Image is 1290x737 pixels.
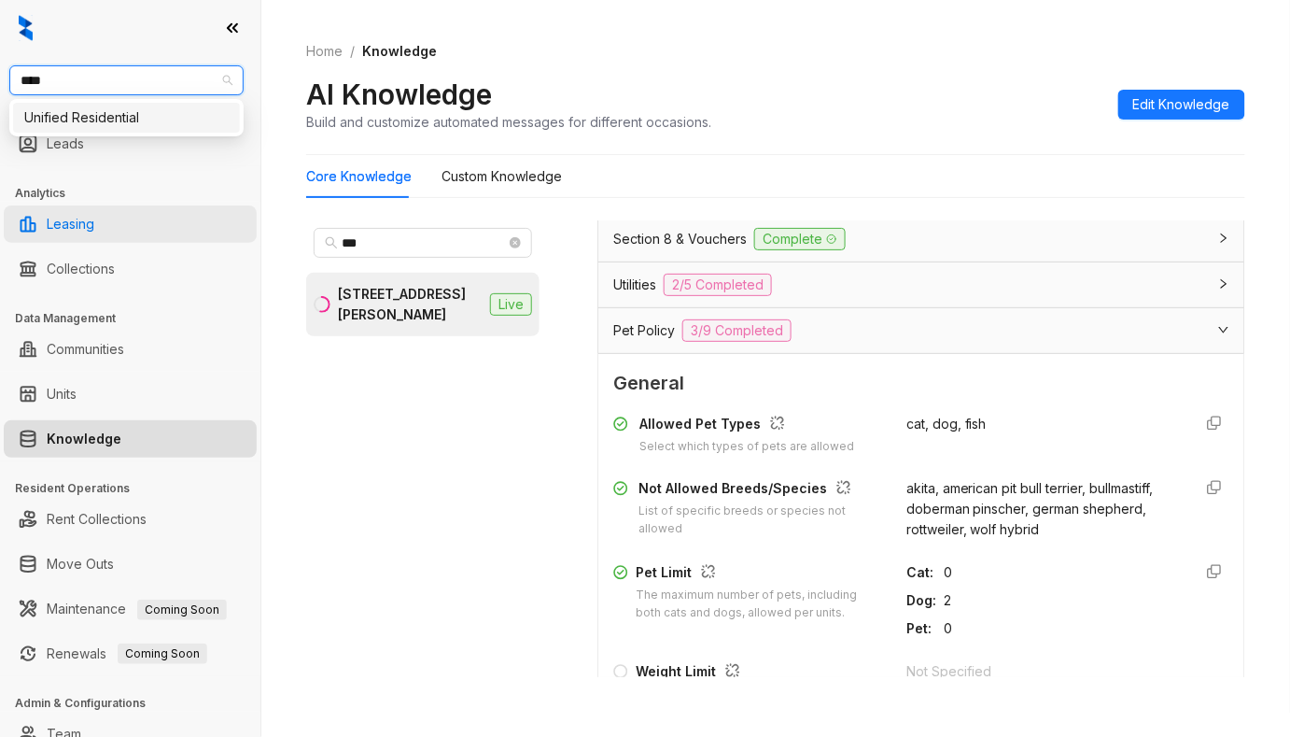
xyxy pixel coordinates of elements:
span: Coming Soon [118,644,207,664]
span: collapsed [1218,278,1229,290]
h3: Data Management [15,310,260,327]
a: Move Outs [47,546,114,583]
div: 2 [944,590,1177,611]
span: collapsed [1218,233,1229,244]
li: / [350,41,355,62]
div: Cat : [906,562,936,583]
h3: Resident Operations [15,480,260,497]
span: General [613,369,1229,398]
a: RenewalsComing Soon [47,635,207,673]
li: Knowledge [4,420,257,458]
li: Renewals [4,635,257,673]
li: Leads [4,125,257,163]
a: Units [47,376,77,413]
div: 0 [944,618,1177,639]
span: Coming Soon [137,600,227,620]
span: 3/9 Completed [682,319,792,342]
li: Units [4,376,257,413]
span: Pet Policy [613,320,675,341]
span: Complete [754,228,846,250]
span: expanded [1218,324,1229,335]
span: Live [490,293,532,316]
h3: Admin & Configurations [15,695,260,712]
div: Weight Limit [636,661,884,686]
li: Collections [4,250,257,288]
div: Allowed Pet Types [639,414,854,438]
div: Custom Knowledge [442,166,562,187]
div: Pet Policy3/9 Completed [598,308,1244,353]
div: 0 [944,562,1177,583]
span: Utilities [613,275,656,295]
a: Leads [47,125,84,163]
div: Core Knowledge [306,166,412,187]
span: close-circle [510,237,521,248]
h2: AI Knowledge [306,77,492,112]
div: Not Specified [906,661,1177,682]
img: logo [19,15,33,41]
li: Leasing [4,206,257,243]
div: Pet : [906,618,936,639]
div: Pet Limit [636,562,884,587]
div: Select which types of pets are allowed [639,438,854,456]
div: Dog : [906,590,936,611]
div: Unified Residential [24,107,229,128]
span: akita, american pit bull terrier, bullmastiff, doberman pinscher, german shepherd, rottweiler, wo... [906,480,1154,537]
div: Unified Residential [13,103,240,133]
div: The maximum number of pets, including both cats and dogs, allowed per units. [636,587,884,622]
li: Rent Collections [4,501,257,538]
div: Build and customize automated messages for different occasions. [306,112,711,132]
h3: Analytics [15,185,260,202]
div: Section 8 & VouchersComplete [598,217,1244,262]
span: cat, dog, fish [906,416,987,432]
span: 2/5 Completed [664,274,772,296]
div: List of specific breeds or species not allowed [638,503,884,538]
a: Home [302,41,346,62]
div: [STREET_ADDRESS][PERSON_NAME] [338,284,483,325]
span: Knowledge [362,43,437,59]
span: Edit Knowledge [1133,94,1230,115]
a: Leasing [47,206,94,243]
a: Collections [47,250,115,288]
a: Communities [47,331,124,368]
span: search [325,236,338,249]
li: Communities [4,331,257,368]
div: Utilities2/5 Completed [598,262,1244,307]
a: Knowledge [47,420,121,458]
li: Move Outs [4,546,257,583]
div: Not Allowed Breeds/Species [638,478,884,503]
li: Maintenance [4,590,257,628]
span: Section 8 & Vouchers [613,229,747,249]
button: Edit Knowledge [1118,90,1245,120]
a: Rent Collections [47,501,147,538]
